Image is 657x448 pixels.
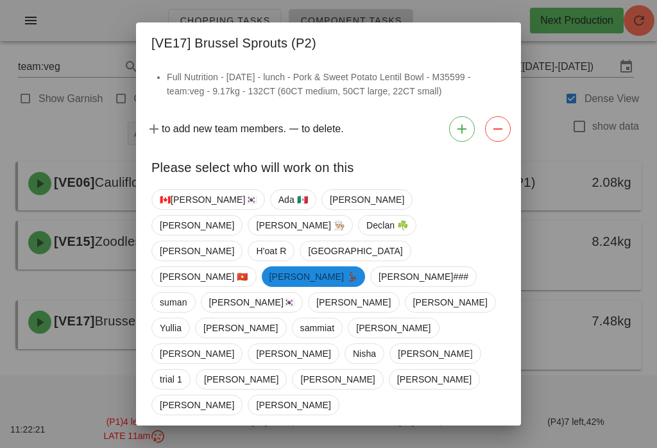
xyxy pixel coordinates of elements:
[316,293,391,312] span: [PERSON_NAME]
[160,190,257,209] span: 🇨🇦[PERSON_NAME]🇰🇷
[160,318,182,338] span: Yullia
[204,370,278,389] span: [PERSON_NAME]
[160,344,234,363] span: [PERSON_NAME]
[256,395,330,415] span: [PERSON_NAME]
[366,216,408,235] span: Declan ☘️
[136,111,521,147] div: to add new team members. to delete.
[160,241,234,261] span: [PERSON_NAME]
[256,344,330,363] span: [PERSON_NAME]
[413,293,488,312] span: [PERSON_NAME]
[379,267,468,286] span: [PERSON_NAME]###
[278,190,308,209] span: Ada 🇲🇽
[160,216,234,235] span: [PERSON_NAME]
[397,370,472,389] span: [PERSON_NAME]
[353,344,376,363] span: Nisha
[136,147,521,184] div: Please select who will work on this
[136,22,521,60] div: [VE17] Brussel Sprouts (P2)
[160,293,187,312] span: suman
[203,318,278,338] span: [PERSON_NAME]
[160,395,234,415] span: [PERSON_NAME]
[160,267,248,286] span: [PERSON_NAME] 🇻🇳
[160,370,182,389] span: trial 1
[356,318,431,338] span: [PERSON_NAME]
[167,70,506,98] li: Full Nutrition - [DATE] - lunch - Pork & Sweet Potato Lentil Bowl - M35599 - team:veg - 9.17kg - ...
[330,190,404,209] span: [PERSON_NAME]
[308,241,402,261] span: [GEOGRAPHIC_DATA]
[398,344,472,363] span: [PERSON_NAME]
[209,293,295,312] span: [PERSON_NAME]🇰🇷
[300,318,335,338] span: sammiat
[256,241,286,261] span: H'oat R
[256,216,345,235] span: [PERSON_NAME] 👨🏼‍🍳
[269,266,358,287] span: [PERSON_NAME] 💃🏽
[300,370,375,389] span: [PERSON_NAME]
